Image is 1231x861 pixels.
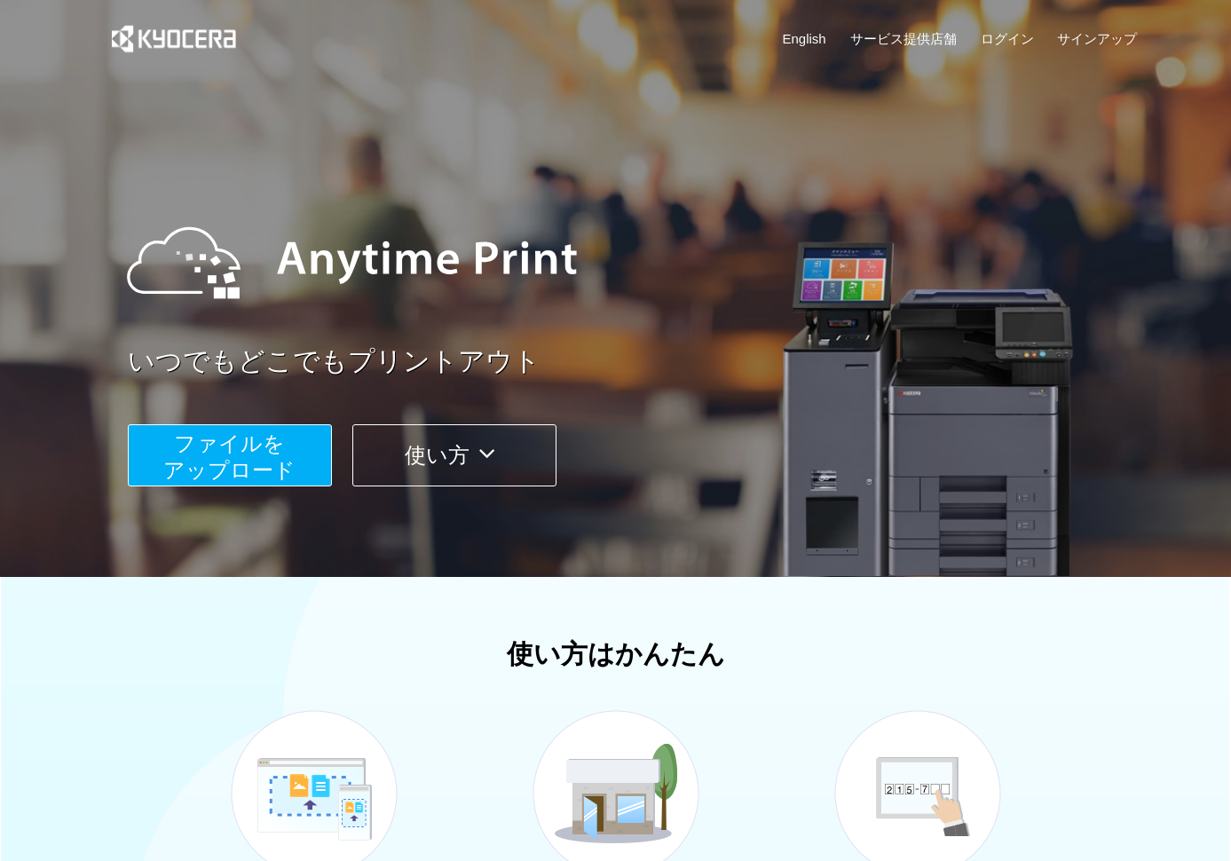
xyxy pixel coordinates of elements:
[352,424,556,486] button: 使い方
[1057,29,1137,48] a: サインアップ
[850,29,957,48] a: サービス提供店舗
[783,29,826,48] a: English
[981,29,1034,48] a: ログイン
[128,424,332,486] button: ファイルを​​アップロード
[163,431,296,482] span: ファイルを ​​アップロード
[128,343,1148,381] a: いつでもどこでもプリントアウト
